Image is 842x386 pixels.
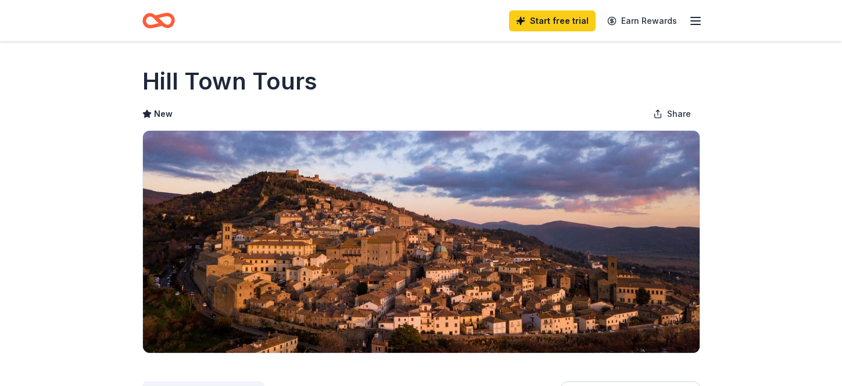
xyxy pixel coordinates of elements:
h1: Hill Town Tours [142,65,317,98]
span: Share [667,107,691,121]
button: Share [644,102,700,126]
a: Start free trial [509,10,596,31]
a: Earn Rewards [600,10,684,31]
span: New [154,107,173,121]
a: Home [142,7,175,34]
img: Image for Hill Town Tours [143,131,700,353]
